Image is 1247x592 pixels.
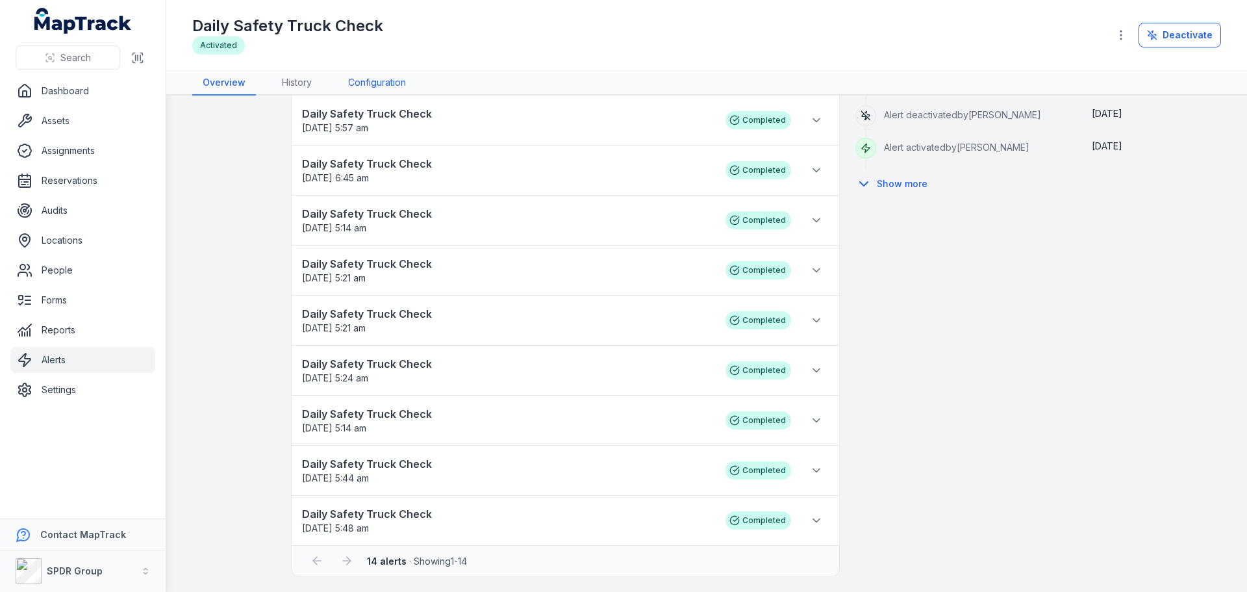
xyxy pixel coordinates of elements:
[367,556,407,567] strong: 14 alerts
[725,311,791,329] div: Completed
[10,257,155,283] a: People
[725,411,791,430] div: Completed
[302,206,712,235] a: Daily Safety Truck Check[DATE] 5:14 am
[271,71,322,96] a: History
[302,372,368,383] span: [DATE] 5:24 am
[302,406,712,422] strong: Daily Safety Truck Check
[10,347,155,373] a: Alerts
[192,36,245,55] div: Activated
[302,206,712,222] strong: Daily Safety Truck Check
[725,361,791,380] div: Completed
[47,565,103,576] strong: SPDR Group
[192,71,256,96] a: Overview
[302,456,712,485] a: Daily Safety Truck Check[DATE] 5:44 am
[367,556,467,567] span: · Showing 1 - 14
[302,222,366,233] time: 25/03/2025, 5:14:59 am
[10,227,155,253] a: Locations
[302,122,368,133] span: [DATE] 5:57 am
[725,511,791,530] div: Completed
[34,8,132,34] a: MapTrack
[302,322,366,333] span: [DATE] 5:21 am
[302,256,712,272] strong: Daily Safety Truck Check
[302,422,366,433] time: 13/03/2025, 5:14:16 am
[302,306,712,322] strong: Daily Safety Truck Check
[302,122,368,133] time: 01/05/2025, 5:57:26 am
[1092,108,1122,119] span: [DATE]
[725,211,791,229] div: Completed
[60,51,91,64] span: Search
[10,168,155,194] a: Reservations
[302,256,712,285] a: Daily Safety Truck Check[DATE] 5:21 am
[302,306,712,335] a: Daily Safety Truck Check[DATE] 5:21 am
[302,156,712,185] a: Daily Safety Truck Check[DATE] 6:45 am
[10,138,155,164] a: Assignments
[10,377,155,403] a: Settings
[302,406,712,435] a: Daily Safety Truck Check[DATE] 5:14 am
[725,161,791,179] div: Completed
[192,16,383,36] h1: Daily Safety Truck Check
[10,78,155,104] a: Dashboard
[884,142,1029,153] span: Alert activated by [PERSON_NAME]
[302,472,369,483] span: [DATE] 5:44 am
[302,456,712,472] strong: Daily Safety Truck Check
[302,472,369,483] time: 07/03/2025, 5:44:36 am
[40,529,126,540] strong: Contact MapTrack
[302,172,369,183] span: [DATE] 6:45 am
[10,198,155,224] a: Audits
[302,522,369,534] span: [DATE] 5:48 am
[302,222,366,233] span: [DATE] 5:14 am
[302,356,712,385] a: Daily Safety Truck Check[DATE] 5:24 am
[725,461,791,480] div: Completed
[302,272,366,283] span: [DATE] 5:21 am
[302,156,712,172] strong: Daily Safety Truck Check
[302,422,366,433] span: [DATE] 5:14 am
[10,317,155,343] a: Reports
[16,45,120,70] button: Search
[302,272,366,283] time: 17/03/2025, 5:21:05 am
[1092,140,1122,151] span: [DATE]
[302,322,366,333] time: 17/03/2025, 5:21:05 am
[302,522,369,534] time: 04/03/2025, 5:48:18 am
[1092,140,1122,151] time: 28/02/2025, 9:14:54 am
[302,506,712,522] strong: Daily Safety Truck Check
[1092,108,1122,119] time: 15/05/2025, 7:40:09 am
[302,172,369,183] time: 25/03/2025, 6:45:47 am
[1139,23,1221,47] button: Deactivate
[10,287,155,313] a: Forms
[302,106,712,135] a: Daily Safety Truck Check[DATE] 5:57 am
[302,372,368,383] time: 13/03/2025, 5:24:39 am
[725,261,791,279] div: Completed
[302,106,712,122] strong: Daily Safety Truck Check
[302,356,712,372] strong: Daily Safety Truck Check
[338,71,416,96] a: Configuration
[10,108,155,134] a: Assets
[855,170,936,198] button: Show more
[302,506,712,535] a: Daily Safety Truck Check[DATE] 5:48 am
[725,111,791,129] div: Completed
[884,109,1041,120] span: Alert deactivated by [PERSON_NAME]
